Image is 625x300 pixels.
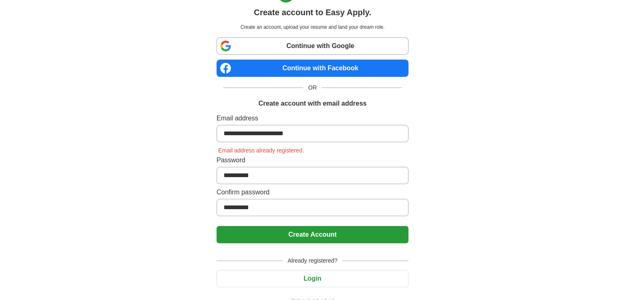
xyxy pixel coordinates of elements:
[254,6,371,18] h1: Create account to Easy Apply.
[303,83,322,92] span: OR
[217,275,408,282] a: Login
[217,187,408,197] label: Confirm password
[217,270,408,287] button: Login
[217,155,408,165] label: Password
[258,99,367,108] h1: Create account with email address
[218,23,407,31] p: Create an account, upload your resume and land your dream role.
[217,37,408,55] a: Continue with Google
[217,60,408,77] a: Continue with Facebook
[217,113,408,123] label: Email address
[217,147,306,154] span: Email address already registered.
[217,226,408,243] button: Create Account
[283,256,342,265] span: Already registered?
